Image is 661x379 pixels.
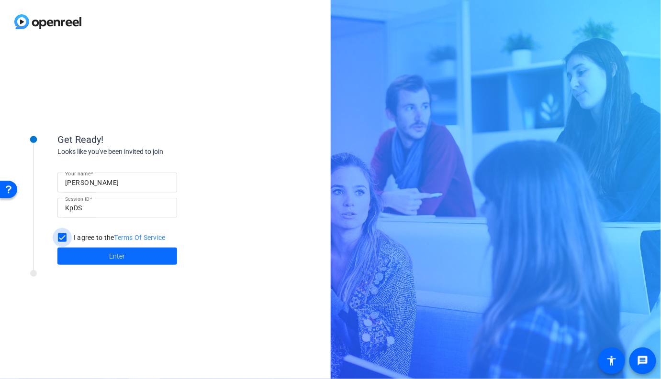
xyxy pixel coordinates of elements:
button: Enter [57,248,177,265]
mat-label: Session ID [65,196,90,202]
div: Get Ready! [57,132,249,147]
mat-icon: message [637,355,649,367]
div: Looks like you've been invited to join [57,147,249,157]
span: Enter [110,251,125,261]
label: I agree to the [72,233,166,242]
mat-label: Your name [65,171,90,176]
mat-icon: accessibility [606,355,617,367]
a: Terms Of Service [114,234,166,241]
